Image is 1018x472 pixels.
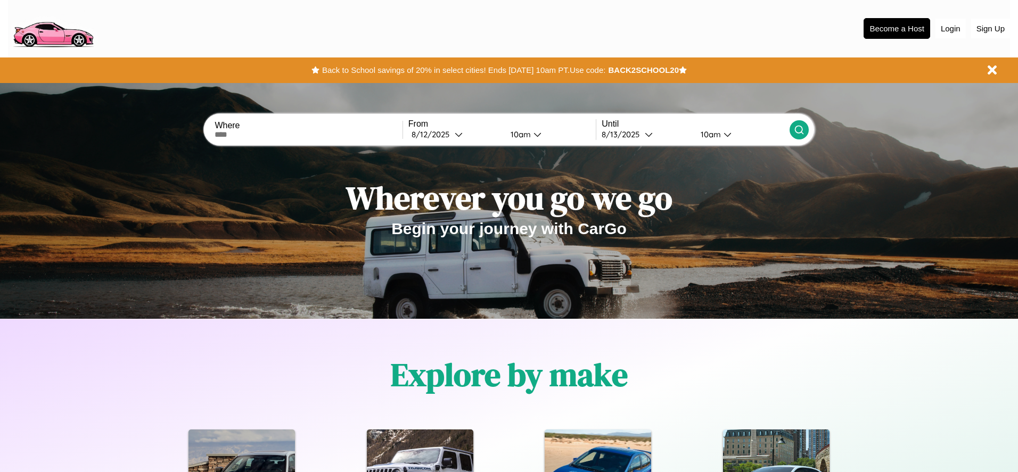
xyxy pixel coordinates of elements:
div: 10am [695,129,724,139]
div: 10am [505,129,533,139]
label: Where [215,121,402,130]
div: 8 / 13 / 2025 [602,129,645,139]
img: logo [8,5,98,50]
button: 10am [692,129,789,140]
button: Login [935,19,966,38]
label: Until [602,119,789,129]
button: 10am [502,129,596,140]
h1: Explore by make [391,353,628,396]
label: From [408,119,596,129]
button: Sign Up [971,19,1010,38]
button: Back to School savings of 20% in select cities! Ends [DATE] 10am PT.Use code: [319,63,608,78]
button: 8/12/2025 [408,129,502,140]
div: 8 / 12 / 2025 [412,129,455,139]
b: BACK2SCHOOL20 [608,65,679,74]
button: Become a Host [864,18,930,39]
